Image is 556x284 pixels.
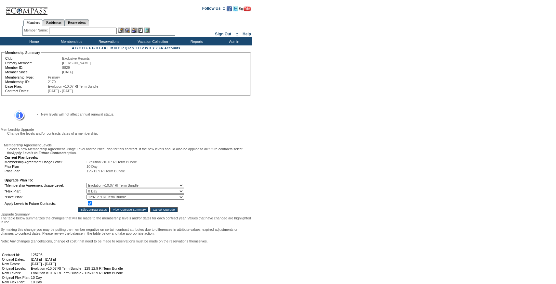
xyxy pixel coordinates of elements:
[5,61,61,65] td: Primary Member:
[62,56,90,60] span: Exclusive Resorts
[132,46,134,50] a: S
[2,262,30,266] td: New Dates:
[31,257,123,261] td: [DATE] - [DATE]
[236,32,238,36] span: ::
[118,46,120,50] a: O
[48,75,60,79] span: Primary
[2,280,30,284] td: New Flex Plan:
[227,8,232,12] a: Become our fan on Facebook
[31,280,123,284] td: 10 Day
[5,165,86,168] td: Flex Plan
[62,61,91,65] span: [PERSON_NAME]
[5,183,86,188] td: *Membership Agreement Usage Level:
[92,46,95,50] a: G
[104,46,107,50] a: K
[2,271,30,275] td: New Levels:
[6,2,48,15] img: Compass Home
[5,200,86,206] td: Apply Levels to Future Contracts:
[4,131,251,135] div: Change the levels and/or contracts dates of a membership.
[142,46,144,50] a: V
[127,37,177,45] td: Vacation Collection
[23,19,43,26] a: Members
[152,46,155,50] a: Y
[5,189,86,194] td: *Flex Plan:
[149,46,152,50] a: X
[5,66,61,69] td: Member ID:
[239,8,251,12] a: Subscribe to our YouTube Channel
[43,19,65,26] a: Residences
[72,46,74,50] a: A
[96,46,98,50] a: H
[31,253,123,257] td: 125703
[5,155,184,159] td: Current Plan Levels:
[215,32,231,36] a: Sign Out
[122,46,124,50] a: P
[2,257,30,261] td: Original Dates:
[2,276,30,279] td: Original Flex Plan:
[111,46,113,50] a: M
[5,84,47,88] td: Base Plan:
[144,28,150,33] img: b_calculator.gif
[202,6,225,13] td: Follow Us ::
[48,80,56,84] span: 2170
[5,51,41,55] legend: Membership Summary
[86,169,125,173] span: 129-12.9 RI Term Bundle
[31,266,123,270] td: Evolution v10.07 RI Term Bundle - 129-12.9 RI Term Bundle
[5,194,86,200] td: *Price Plan:
[4,147,251,155] div: Select a new Membership Agreement Usage Level and/or Price Plan for this contract. If the new lev...
[138,28,143,33] img: Reservations
[118,28,124,33] img: b_edit.gif
[1,128,251,131] div: Membership Upgrade
[1,212,251,216] div: Upgrade Summary
[4,143,251,147] div: Membership Agreement Levels
[79,46,81,50] a: C
[138,46,141,50] a: U
[5,178,184,182] td: Upgrade Plan To:
[41,112,241,116] li: New levels will not affect annual renewal status.
[15,37,52,45] td: Home
[233,8,238,12] a: Follow us on Twitter
[131,28,137,33] img: Impersonate
[243,32,251,36] a: Help
[5,70,61,74] td: Member Since:
[1,239,251,243] div: Note: Any changes (cancellations, change of cost) that need to be made to reservations must be ma...
[86,46,88,50] a: E
[12,151,67,155] i: Apply Levels to Future Contracts
[89,37,127,45] td: Reservations
[86,160,137,164] span: Evolution v10.07 RI Term Bundle
[177,37,215,45] td: Reports
[114,46,117,50] a: N
[62,66,70,69] span: 8829
[1,228,251,235] p: By making this change you may be putting the member negative on certain contract attributes due t...
[86,165,98,168] span: 10 Day
[99,46,100,50] a: I
[5,89,47,93] td: Contract Dates:
[48,89,73,93] span: [DATE] - [DATE]
[82,46,85,50] a: D
[5,56,61,60] td: Club:
[75,46,78,50] a: B
[150,207,177,212] input: Cancel Upgrade
[24,28,49,33] div: Member Name:
[145,46,148,50] a: W
[31,271,123,275] td: Evolution v10.07 RI Term Bundle - 129-12.9 RI Term Bundle
[215,37,252,45] td: Admin
[125,46,127,50] a: Q
[159,46,180,50] a: ER Accounts
[135,46,137,50] a: T
[1,216,251,224] p: The table below summarizes the changes that will be made to the membership levels and/or dates fo...
[52,37,89,45] td: Memberships
[128,46,131,50] a: R
[233,6,238,11] img: Follow us on Twitter
[110,207,148,212] input: View Upgrade Summary
[89,46,91,50] a: F
[65,19,89,26] a: Reservations
[62,70,73,74] span: [DATE]
[31,276,123,279] td: 10 Day
[31,262,123,266] td: [DATE] - [DATE]
[5,169,86,173] td: Price Plan
[101,46,103,50] a: J
[10,110,25,121] img: Information Message
[2,266,30,270] td: Original Levels:
[227,6,232,11] img: Become our fan on Facebook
